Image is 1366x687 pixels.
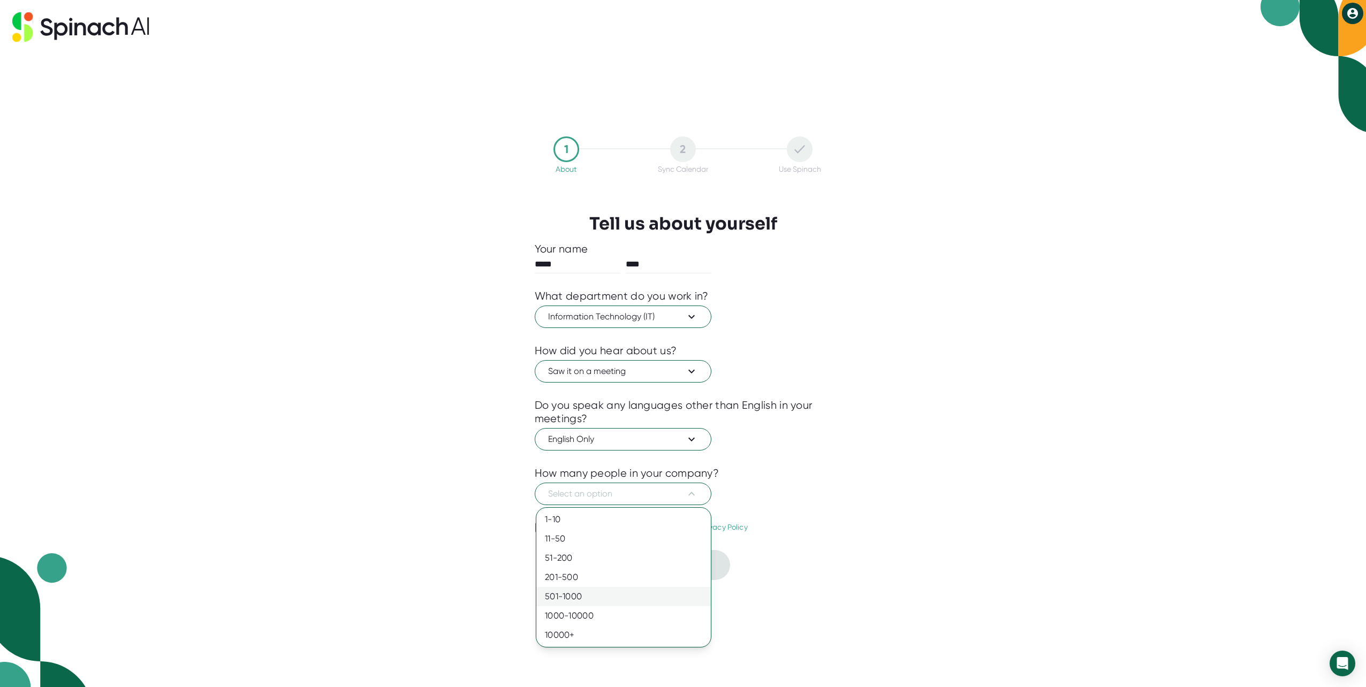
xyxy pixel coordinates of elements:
[536,510,711,529] div: 1-10
[536,606,711,625] div: 1000-10000
[536,529,711,548] div: 11-50
[536,568,711,587] div: 201-500
[536,625,711,645] div: 10000+
[1330,651,1355,676] div: Open Intercom Messenger
[536,548,711,568] div: 51-200
[536,587,711,606] div: 501-1000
